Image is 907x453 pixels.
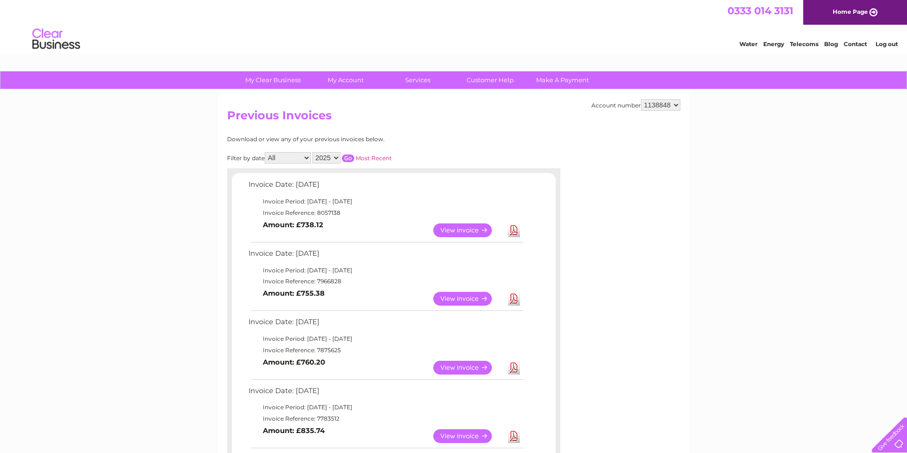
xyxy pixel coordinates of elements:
[246,207,525,219] td: Invoice Reference: 8057138
[508,292,520,306] a: Download
[356,154,392,162] a: Most Recent
[739,40,757,48] a: Water
[246,178,525,196] td: Invoice Date: [DATE]
[508,429,520,443] a: Download
[246,345,525,356] td: Invoice Reference: 7875625
[763,40,784,48] a: Energy
[263,221,323,229] b: Amount: £738.12
[523,71,602,89] a: Make A Payment
[876,40,898,48] a: Log out
[227,152,477,164] div: Filter by date
[246,265,525,276] td: Invoice Period: [DATE] - [DATE]
[844,40,867,48] a: Contact
[263,289,325,298] b: Amount: £755.38
[433,292,503,306] a: View
[508,223,520,237] a: Download
[246,316,525,333] td: Invoice Date: [DATE]
[433,361,503,375] a: View
[246,413,525,424] td: Invoice Reference: 7783512
[433,223,503,237] a: View
[433,429,503,443] a: View
[263,426,325,435] b: Amount: £835.74
[32,25,80,54] img: logo.png
[591,99,680,111] div: Account number
[246,402,525,413] td: Invoice Period: [DATE] - [DATE]
[508,361,520,375] a: Download
[246,385,525,402] td: Invoice Date: [DATE]
[229,5,679,46] div: Clear Business is a trading name of Verastar Limited (registered in [GEOGRAPHIC_DATA] No. 3667643...
[234,71,312,89] a: My Clear Business
[451,71,529,89] a: Customer Help
[246,333,525,345] td: Invoice Period: [DATE] - [DATE]
[728,5,793,17] a: 0333 014 3131
[379,71,457,89] a: Services
[246,276,525,287] td: Invoice Reference: 7966828
[263,358,325,366] b: Amount: £760.20
[227,109,680,127] h2: Previous Invoices
[227,136,477,143] div: Download or view any of your previous invoices below.
[790,40,818,48] a: Telecoms
[246,196,525,207] td: Invoice Period: [DATE] - [DATE]
[246,247,525,265] td: Invoice Date: [DATE]
[824,40,838,48] a: Blog
[306,71,385,89] a: My Account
